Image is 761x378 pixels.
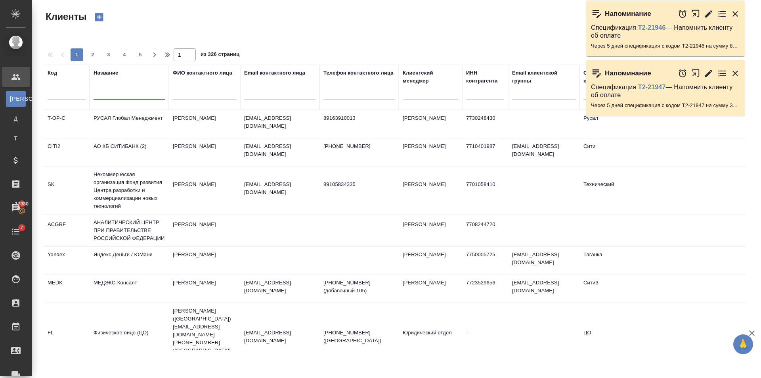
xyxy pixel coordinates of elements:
td: 7710401987 [462,138,508,166]
span: из 326 страниц [201,50,239,61]
td: Сити3 [579,275,643,303]
td: Технический [579,177,643,204]
button: 3 [102,48,115,61]
p: [EMAIL_ADDRESS][DOMAIN_NAME] [244,142,315,158]
a: Т [6,130,26,146]
td: [PERSON_NAME] [399,275,462,303]
span: Клиенты [44,10,86,23]
button: 🙏 [733,334,753,354]
td: [PERSON_NAME] [169,177,240,204]
td: CITI2 [44,138,90,166]
td: [PERSON_NAME] [169,138,240,166]
span: 5 [134,51,147,59]
td: [PERSON_NAME] [399,217,462,244]
button: Открыть в новой вкладке [691,65,700,82]
button: Закрыть [730,69,740,78]
a: 7 [2,222,30,242]
div: ФИО контактного лица [173,69,232,77]
span: 4 [118,51,131,59]
td: 7723529656 [462,275,508,303]
td: МЕДЭКС-Консалт [90,275,169,303]
button: Редактировать [704,69,713,78]
td: [EMAIL_ADDRESS][DOMAIN_NAME] [508,138,579,166]
td: [PERSON_NAME] [169,110,240,138]
div: Email клиентской группы [512,69,576,85]
td: ACGRF [44,217,90,244]
button: Создать [90,10,109,24]
td: Яндекс Деньги / ЮМани [90,247,169,274]
td: 7701058410 [462,177,508,204]
td: ЦО [579,325,643,353]
td: Таганка [579,247,643,274]
p: Спецификация — Напомнить клиенту об оплате [591,24,740,40]
button: 5 [134,48,147,61]
a: 17080 [2,198,30,218]
td: [PERSON_NAME] [169,247,240,274]
button: Закрыть [730,9,740,19]
td: РУСАЛ Глобал Менеджмент [90,110,169,138]
td: Юридический отдел [399,325,462,353]
div: Ответственная команда [583,69,639,85]
td: [PERSON_NAME] [399,110,462,138]
button: 4 [118,48,131,61]
a: Т2-21946 [638,24,666,31]
td: [EMAIL_ADDRESS][DOMAIN_NAME] [508,275,579,303]
p: [EMAIL_ADDRESS][DOMAIN_NAME] [244,279,315,295]
p: Через 5 дней спецификация с кодом Т2-21946 на сумму 8304 RUB будет просрочена [591,42,740,50]
span: Т [10,134,22,142]
td: Русал [579,110,643,138]
button: Отложить [678,9,687,19]
td: Физическое лицо (ЦО) [90,325,169,353]
p: [EMAIL_ADDRESS][DOMAIN_NAME] [244,180,315,196]
td: [PERSON_NAME] ([GEOGRAPHIC_DATA]) [EMAIL_ADDRESS][DOMAIN_NAME] [PHONE_NUMBER] ([GEOGRAPHIC_DATA])... [169,303,240,374]
p: [PHONE_NUMBER] ([GEOGRAPHIC_DATA]) [323,329,395,345]
td: - [462,325,508,353]
span: Д [10,115,22,123]
button: Редактировать [704,9,713,19]
button: Перейти в todo [717,69,727,78]
div: Телефон контактного лица [323,69,394,77]
td: Некоммерческая организация Фонд развития Центра разработки и коммерциализации новых технологий [90,167,169,214]
button: 2 [86,48,99,61]
td: [PERSON_NAME] [169,217,240,244]
p: [EMAIL_ADDRESS][DOMAIN_NAME] [244,114,315,130]
a: [PERSON_NAME] [6,91,26,107]
td: 7708244720 [462,217,508,244]
td: [PERSON_NAME] [399,138,462,166]
td: Сити [579,138,643,166]
p: [PHONE_NUMBER] [323,142,395,150]
td: FL [44,325,90,353]
a: Д [6,111,26,127]
p: Напоминание [605,69,651,77]
button: Отложить [678,69,687,78]
p: Через 5 дней спецификация с кодом Т2-21947 на сумму 34644 RUB будет просрочена [591,102,740,109]
span: [PERSON_NAME] [10,95,22,103]
p: [EMAIL_ADDRESS][DOMAIN_NAME] [244,329,315,345]
td: Yandex [44,247,90,274]
td: [PERSON_NAME] [169,275,240,303]
td: АО КБ СИТИБАНК (2) [90,138,169,166]
p: Напоминание [605,10,651,18]
td: 7730248430 [462,110,508,138]
td: [EMAIL_ADDRESS][DOMAIN_NAME] [508,247,579,274]
td: [PERSON_NAME] [399,247,462,274]
div: ИНН контрагента [466,69,504,85]
div: Название [94,69,118,77]
td: [PERSON_NAME] [399,177,462,204]
div: Код [48,69,57,77]
div: Клиентский менеджер [403,69,458,85]
span: 7 [15,224,28,232]
button: Перейти в todo [717,9,727,19]
p: 89105834335 [323,180,395,188]
td: 7750005725 [462,247,508,274]
td: АНАЛИТИЧЕСКИЙ ЦЕНТР ПРИ ПРАВИТЕЛЬСТВЕ РОССИЙСКОЙ ФЕДЕРАЦИИ [90,215,169,246]
p: [PHONE_NUMBER] (добавочный 105) [323,279,395,295]
span: 🙏 [736,336,750,353]
td: T-OP-C [44,110,90,138]
td: SK [44,177,90,204]
button: Открыть в новой вкладке [691,5,700,22]
a: Т2-21947 [638,84,666,90]
span: 17080 [10,200,33,208]
p: 89163910013 [323,114,395,122]
span: 2 [86,51,99,59]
